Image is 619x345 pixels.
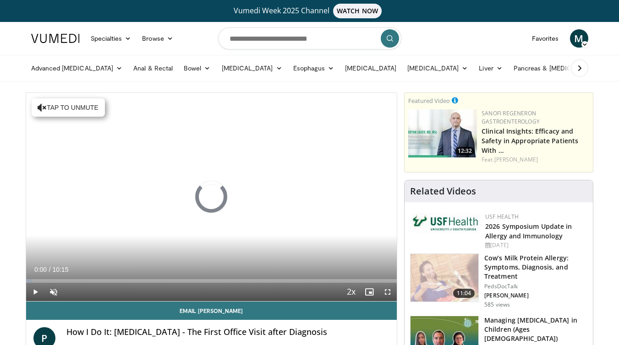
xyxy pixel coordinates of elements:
[482,109,540,125] a: Sanofi Regeneron Gastroenterology
[484,253,587,281] h3: Cow’s Milk Protein Allergy: Symptoms, Diagnosis, and Treatment
[49,266,51,273] span: /
[484,292,587,299] p: [PERSON_NAME]
[485,241,586,249] div: [DATE]
[33,4,587,18] a: Vumedi Week 2025 ChannelWATCH NOW
[410,253,587,308] a: 11:04 Cow’s Milk Protein Allergy: Symptoms, Diagnosis, and Treatment PedsDocTalk [PERSON_NAME] 58...
[26,283,44,301] button: Play
[526,29,564,48] a: Favorites
[333,4,382,18] span: WATCH NOW
[484,316,587,343] h3: Managing [MEDICAL_DATA] in Children (Ages [DEMOGRAPHIC_DATA])
[178,59,216,77] a: Bowel
[570,29,588,48] a: M
[485,213,519,221] a: USF Health
[26,302,397,320] a: Email [PERSON_NAME]
[484,301,510,308] p: 585 views
[31,34,80,43] img: VuMedi Logo
[66,327,390,337] h4: How I Do It: [MEDICAL_DATA] - The First Office Visit after Diagnosis
[484,283,587,290] p: PedsDocTalk
[408,97,450,105] small: Featured Video
[128,59,178,77] a: Anal & Rectal
[410,186,476,197] h4: Related Videos
[360,283,378,301] button: Enable picture-in-picture mode
[216,59,288,77] a: [MEDICAL_DATA]
[453,289,475,298] span: 11:04
[402,59,473,77] a: [MEDICAL_DATA]
[342,283,360,301] button: Playback Rate
[26,59,128,77] a: Advanced [MEDICAL_DATA]
[482,156,589,164] div: Feat.
[378,283,397,301] button: Fullscreen
[288,59,340,77] a: Esophagus
[408,109,477,157] a: 12:32
[340,59,402,77] a: [MEDICAL_DATA]
[44,283,63,301] button: Unmute
[26,279,397,283] div: Progress Bar
[455,147,475,155] span: 12:32
[85,29,137,48] a: Specialties
[218,27,401,49] input: Search topics, interventions
[34,266,47,273] span: 0:00
[26,93,397,302] video-js: Video Player
[494,156,538,163] a: [PERSON_NAME]
[411,254,478,302] img: a277380e-40b7-4f15-ab00-788b20d9d5d9.150x105_q85_crop-smart_upscale.jpg
[52,266,68,273] span: 10:15
[473,59,508,77] a: Liver
[32,98,105,117] button: Tap to unmute
[485,222,572,240] a: 2026 Symposium Update in Allergy and Immunology
[412,213,481,233] img: 6ba8804a-8538-4002-95e7-a8f8012d4a11.png.150x105_q85_autocrop_double_scale_upscale_version-0.2.jpg
[508,59,615,77] a: Pancreas & [MEDICAL_DATA]
[137,29,179,48] a: Browse
[482,127,578,155] a: Clinical Insights: Efficacy and Safety in Appropriate Patients With …
[408,109,477,157] img: bf9ce42c-6823-4735-9d6f-bc9dbebbcf2c.png.150x105_q85_crop-smart_upscale.jpg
